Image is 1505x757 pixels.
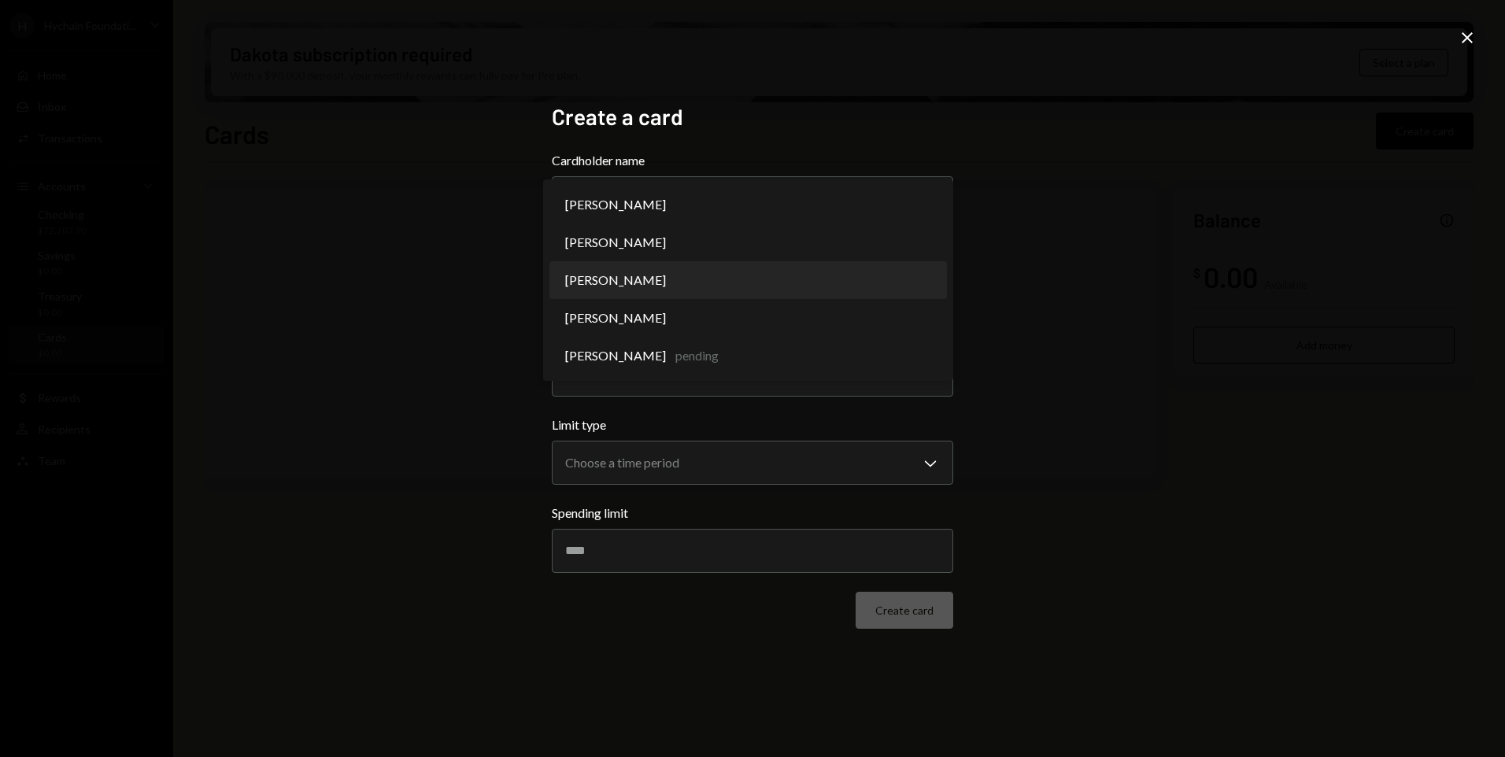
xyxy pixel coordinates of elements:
[552,151,953,170] label: Cardholder name
[552,504,953,523] label: Spending limit
[565,346,666,365] span: [PERSON_NAME]
[565,195,666,214] span: [PERSON_NAME]
[565,308,666,327] span: [PERSON_NAME]
[565,271,666,290] span: [PERSON_NAME]
[552,415,953,434] label: Limit type
[675,346,719,365] div: pending
[565,233,666,252] span: [PERSON_NAME]
[552,102,953,132] h2: Create a card
[552,441,953,485] button: Limit type
[552,176,953,220] button: Cardholder name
